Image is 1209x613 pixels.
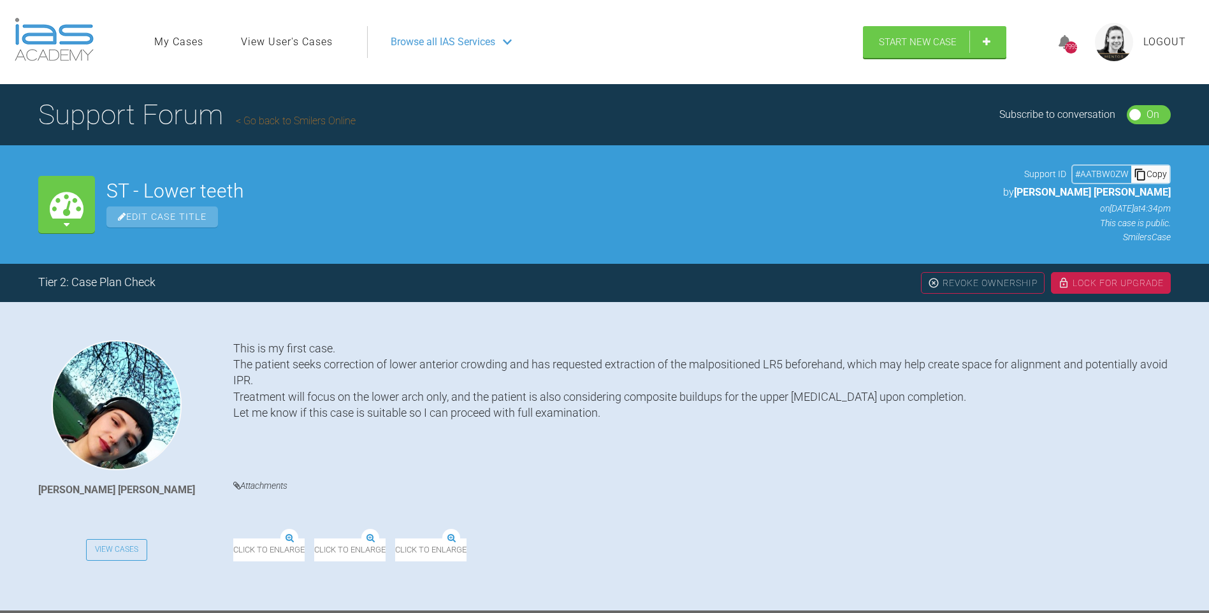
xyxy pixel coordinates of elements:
img: lock.6dc949b6.svg [1058,277,1069,289]
p: Smilers Case [1003,230,1171,244]
h4: Attachments [233,478,1171,494]
div: Revoke Ownership [921,272,1045,294]
div: [PERSON_NAME] [PERSON_NAME] [38,482,195,498]
a: My Cases [154,34,203,50]
div: Tier 2: Case Plan Check [38,273,156,292]
span: Support ID [1024,167,1066,181]
span: Start New Case [879,36,957,48]
img: close.456c75e0.svg [928,277,939,289]
h2: ST - Lower teeth [106,182,992,201]
span: Click to enlarge [395,538,467,561]
p: This case is public. [1003,216,1171,230]
p: on [DATE] at 4:34pm [1003,201,1171,215]
a: Start New Case [863,26,1006,58]
span: Browse all IAS Services [391,34,495,50]
a: Go back to Smilers Online [236,115,356,127]
span: Click to enlarge [314,538,386,561]
a: Logout [1143,34,1186,50]
span: Edit Case Title [106,206,218,227]
div: Lock For Upgrade [1051,272,1171,294]
span: [PERSON_NAME] [PERSON_NAME] [1014,186,1171,198]
img: logo-light.3e3ef733.png [15,18,94,61]
div: This is my first case. The patient seeks correction of lower anterior crowding and has requested ... [233,340,1171,459]
a: View User's Cases [241,34,333,50]
div: Copy [1131,166,1169,182]
img: profile.png [1095,23,1133,61]
span: Click to enlarge [233,538,305,561]
h1: Support Forum [38,92,356,137]
a: View Cases [86,539,147,561]
div: 7995 [1065,41,1077,54]
div: On [1147,106,1159,123]
div: # AATBW0ZW [1073,167,1131,181]
div: Subscribe to conversation [999,106,1115,123]
p: by [1003,184,1171,201]
img: Jimena Vallina Cuesta [52,340,182,470]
